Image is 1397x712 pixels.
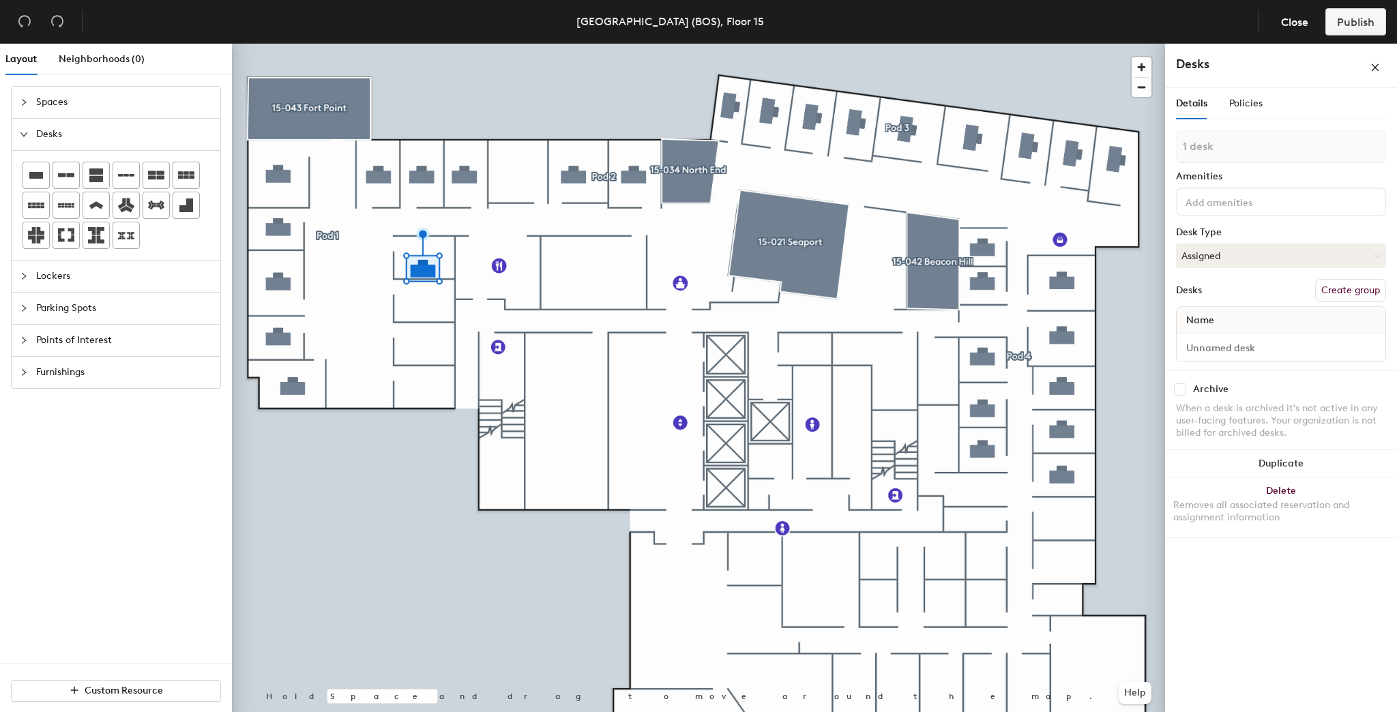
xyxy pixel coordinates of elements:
span: Furnishings [36,357,212,388]
span: Name [1179,308,1221,333]
div: Archive [1193,384,1229,395]
div: When a desk is archived it's not active in any user-facing features. Your organization is not bil... [1176,402,1386,439]
input: Add amenities [1183,193,1306,209]
span: Details [1176,98,1207,109]
span: collapsed [20,336,28,344]
span: close [1370,63,1380,72]
button: Custom Resource [11,680,221,702]
div: Amenities [1176,171,1386,182]
span: Points of Interest [36,325,212,356]
span: Parking Spots [36,293,212,324]
button: Close [1269,8,1320,35]
span: collapsed [20,368,28,376]
div: [GEOGRAPHIC_DATA] (BOS), Floor 15 [576,13,764,30]
button: Create group [1315,279,1386,302]
span: Close [1281,16,1308,29]
input: Unnamed desk [1179,338,1383,357]
button: Publish [1325,8,1386,35]
span: expanded [20,130,28,138]
span: Spaces [36,87,212,118]
span: collapsed [20,304,28,312]
button: Assigned [1176,243,1386,268]
span: Desks [36,119,212,150]
span: Neighborhoods (0) [59,53,145,65]
span: Custom Resource [85,685,163,696]
span: collapsed [20,272,28,280]
div: Removes all associated reservation and assignment information [1173,499,1389,524]
div: Desk Type [1176,227,1386,238]
span: collapsed [20,98,28,106]
button: Duplicate [1165,450,1397,477]
span: Layout [5,53,37,65]
span: Lockers [36,261,212,292]
span: undo [18,14,31,28]
h4: Desks [1176,55,1326,73]
button: Help [1119,682,1151,704]
button: Undo (⌘ + Z) [11,8,38,35]
div: Desks [1176,285,1202,296]
button: DeleteRemoves all associated reservation and assignment information [1165,477,1397,537]
button: Redo (⌘ + ⇧ + Z) [44,8,71,35]
span: Policies [1229,98,1263,109]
